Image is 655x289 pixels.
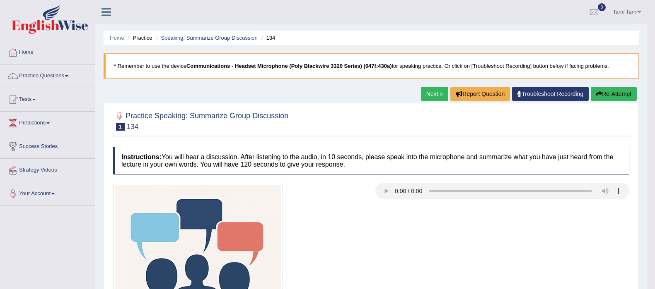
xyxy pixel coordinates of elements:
[0,135,95,156] a: Success Stories
[0,41,95,62] a: Home
[0,159,95,179] a: Strategy Videos
[126,34,152,42] li: Practice
[591,87,637,101] button: Re-Attempt
[113,147,629,174] h4: You will hear a discussion. After listening to the audio, in 10 seconds, please speak into the mi...
[598,3,606,11] span: 0
[0,64,95,85] a: Practice Questions
[0,112,95,132] a: Predictions
[127,123,138,131] small: 134
[0,182,95,203] a: Your Account
[116,123,125,131] span: 1
[450,87,510,101] button: Report Question
[259,34,275,42] li: 134
[421,87,448,101] a: Next »
[512,87,589,101] a: Troubleshoot Recording
[0,88,95,109] a: Tests
[121,153,162,160] b: Instructions:
[161,35,257,41] a: Speaking: Summarize Group Discussion
[110,35,124,41] a: Home
[113,110,288,131] h2: Practice Speaking: Summarize Group Discussion
[104,53,639,79] blockquote: * Remember to use the device for speaking practice. Or click on [Troubleshoot Recording] button b...
[186,63,392,69] b: Communications - Headset Microphone (Poly Blackwire 3320 Series) (047f:430a)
